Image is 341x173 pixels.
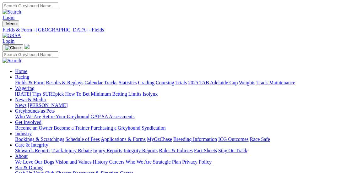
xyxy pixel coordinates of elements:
[15,103,338,108] div: News & Media
[104,80,117,85] a: Tracks
[15,80,338,86] div: Racing
[5,45,21,50] img: Close
[42,91,64,97] a: SUREpick
[3,44,23,51] button: Toggle navigation
[15,120,41,125] a: Get Involved
[188,80,238,85] a: 2025 TAB Adelaide Cup
[173,137,217,142] a: Breeding Information
[15,165,43,170] a: Bar & Dining
[15,91,338,97] div: Wagering
[93,148,122,153] a: Injury Reports
[119,80,137,85] a: Statistics
[15,159,338,165] div: About
[91,125,140,131] a: Purchasing a Greyhound
[55,159,91,165] a: Vision and Values
[15,80,45,85] a: Fields & Form
[3,27,338,33] a: Fields & Form - [GEOGRAPHIC_DATA] - Fields
[84,80,103,85] a: Calendar
[156,80,174,85] a: Coursing
[15,125,338,131] div: Get Involved
[15,137,338,142] div: Industry
[153,159,181,165] a: Strategic Plan
[147,137,172,142] a: MyOzChase
[138,80,154,85] a: Grading
[101,137,146,142] a: Applications & Forms
[123,148,158,153] a: Integrity Reports
[15,137,64,142] a: Bookings & Scratchings
[109,159,124,165] a: Careers
[159,148,193,153] a: Rules & Policies
[65,91,90,97] a: How To Bet
[194,148,217,153] a: Fact Sheets
[3,58,21,64] img: Search
[15,86,35,91] a: Wagering
[250,137,270,142] a: Race Safe
[15,142,48,148] a: Care & Integrity
[3,51,58,58] input: Search
[28,103,68,108] a: [PERSON_NAME]
[54,125,89,131] a: Become a Trainer
[3,33,21,38] img: GRSA
[3,3,58,9] input: Search
[15,103,26,108] a: News
[126,159,152,165] a: Who We Are
[42,114,89,119] a: Retire Your Greyhound
[182,159,212,165] a: Privacy Policy
[3,9,21,15] img: Search
[15,97,46,102] a: News & Media
[15,114,338,120] div: Greyhounds as Pets
[91,91,141,97] a: Minimum Betting Limits
[6,21,17,26] span: Menu
[218,148,247,153] a: Stay On Track
[51,148,92,153] a: Track Injury Rebate
[65,137,100,142] a: Schedule of Fees
[15,69,27,74] a: Home
[239,80,255,85] a: Weights
[257,80,295,85] a: Track Maintenance
[142,125,165,131] a: Syndication
[15,108,55,114] a: Greyhounds as Pets
[175,80,187,85] a: Trials
[15,148,50,153] a: Stewards Reports
[15,114,41,119] a: Who We Are
[3,20,19,27] button: Toggle navigation
[3,38,14,44] a: Login
[93,159,108,165] a: History
[15,125,52,131] a: Become an Owner
[91,114,135,119] a: GAP SA Assessments
[15,91,41,97] a: [DATE] Tips
[46,80,83,85] a: Results & Replays
[24,44,30,49] img: logo-grsa-white.png
[143,91,158,97] a: Isolynx
[15,159,54,165] a: We Love Our Dogs
[15,148,338,153] div: Care & Integrity
[15,153,28,159] a: About
[15,131,32,136] a: Industry
[3,15,14,20] a: Login
[218,137,248,142] a: ICG Outcomes
[15,74,29,80] a: Racing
